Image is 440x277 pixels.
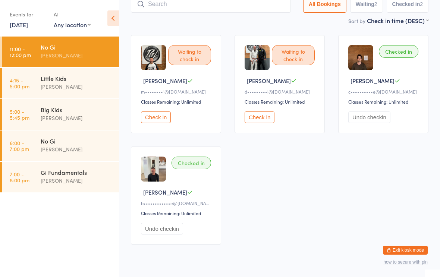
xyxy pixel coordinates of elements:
[41,82,113,91] div: [PERSON_NAME]
[41,51,113,60] div: [PERSON_NAME]
[41,106,113,114] div: Big Kids
[41,145,113,154] div: [PERSON_NAME]
[172,157,211,169] div: Checked in
[10,46,31,58] time: 11:00 - 12:00 pm
[247,77,291,85] span: [PERSON_NAME]
[272,45,315,65] div: Waiting to check in
[348,98,421,105] div: Classes Remaining: Unlimited
[348,45,373,70] img: image1755223745.png
[2,130,119,161] a: 6:00 -7:00 pmNo Gi[PERSON_NAME]
[41,137,113,145] div: No Gi
[141,88,213,95] div: m••••••••1@[DOMAIN_NAME]
[10,171,29,183] time: 7:00 - 8:00 pm
[41,168,113,176] div: Gi Fundamentals
[141,210,213,216] div: Classes Remaining: Unlimited
[141,223,183,234] button: Undo checkin
[143,77,187,85] span: [PERSON_NAME]
[374,1,377,7] div: 2
[143,188,187,196] span: [PERSON_NAME]
[420,1,423,7] div: 2
[41,176,113,185] div: [PERSON_NAME]
[383,259,428,265] button: how to secure with pin
[168,45,211,65] div: Waiting to check in
[41,43,113,51] div: No Gi
[348,17,365,25] label: Sort by
[54,21,91,29] div: Any location
[41,114,113,122] div: [PERSON_NAME]
[141,111,171,123] button: Check in
[2,99,119,130] a: 5:00 -5:45 pmBig Kids[PERSON_NAME]
[10,108,29,120] time: 5:00 - 5:45 pm
[10,77,29,89] time: 4:15 - 5:00 pm
[10,21,28,29] a: [DATE]
[348,111,390,123] button: Undo checkin
[351,77,395,85] span: [PERSON_NAME]
[10,140,29,152] time: 6:00 - 7:00 pm
[141,157,166,182] img: image1732740972.png
[367,16,428,25] div: Check in time (DESC)
[2,162,119,192] a: 7:00 -8:00 pmGi Fundamentals[PERSON_NAME]
[245,98,317,105] div: Classes Remaining: Unlimited
[10,8,46,21] div: Events for
[383,246,428,255] button: Exit kiosk mode
[245,111,274,123] button: Check in
[2,68,119,98] a: 4:15 -5:00 pmLittle Kids[PERSON_NAME]
[379,45,418,58] div: Checked in
[141,200,213,206] div: b••••••••••••e@[DOMAIN_NAME]
[348,88,421,95] div: c••••••••••e@[DOMAIN_NAME]
[245,88,317,95] div: d•••••••••l@[DOMAIN_NAME]
[54,8,91,21] div: At
[141,45,166,70] img: image1729651388.png
[245,45,270,70] img: image1753249577.png
[41,74,113,82] div: Little Kids
[141,98,213,105] div: Classes Remaining: Unlimited
[2,37,119,67] a: 11:00 -12:00 pmNo Gi[PERSON_NAME]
